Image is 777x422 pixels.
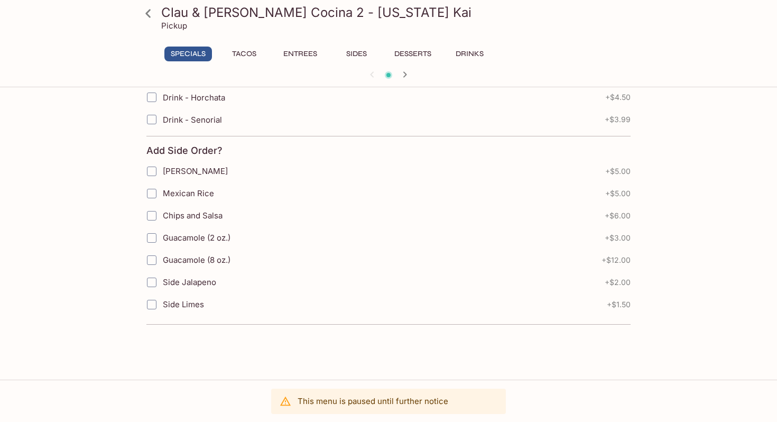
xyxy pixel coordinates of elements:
[605,212,631,220] span: + $6.00
[605,278,631,287] span: + $2.00
[605,93,631,102] span: + $4.50
[607,300,631,309] span: + $1.50
[164,47,212,61] button: Specials
[163,166,228,176] span: [PERSON_NAME]
[163,188,214,198] span: Mexican Rice
[298,396,448,406] p: This menu is paused until further notice
[163,210,223,221] span: Chips and Salsa
[163,93,225,103] span: Drink - Horchata
[446,47,493,61] button: Drinks
[605,115,631,124] span: + $3.99
[163,277,216,287] span: Side Jalapeno
[220,47,268,61] button: Tacos
[163,115,222,125] span: Drink - Senorial
[602,256,631,264] span: + $12.00
[332,47,380,61] button: Sides
[163,255,230,265] span: Guacamole (8 oz.)
[163,233,230,243] span: Guacamole (2 oz.)
[161,21,187,31] p: Pickup
[388,47,437,61] button: Desserts
[146,145,223,157] h4: Add Side Order?
[605,167,631,176] span: + $5.00
[276,47,324,61] button: Entrees
[605,234,631,242] span: + $3.00
[163,299,204,309] span: Side Limes
[605,189,631,198] span: + $5.00
[161,4,634,21] h3: Clau & [PERSON_NAME] Cocina 2 - [US_STATE] Kai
